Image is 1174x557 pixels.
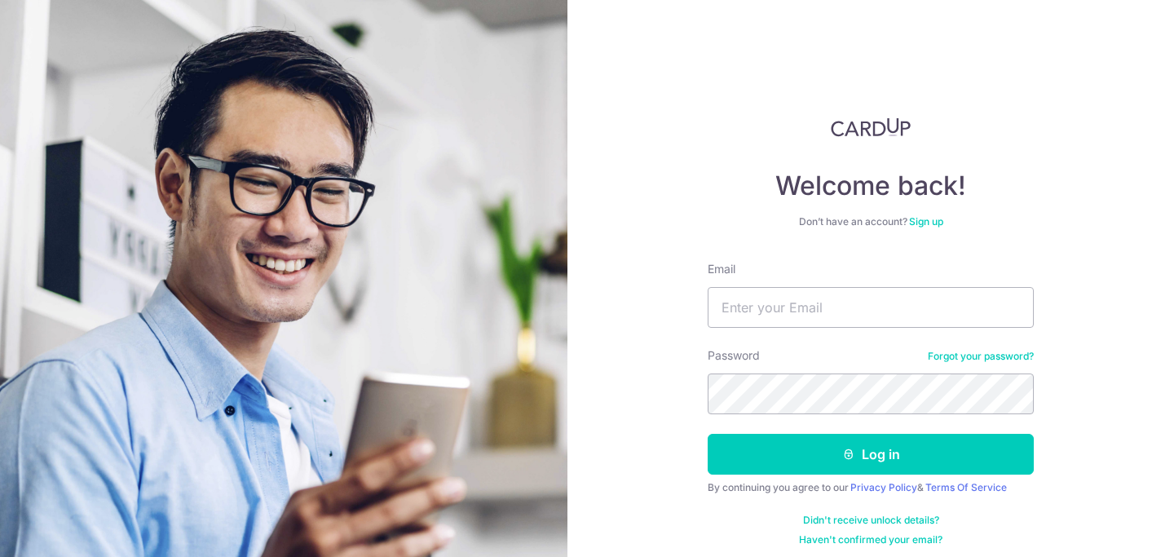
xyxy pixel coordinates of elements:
a: Haven't confirmed your email? [799,533,942,546]
div: By continuing you agree to our & [708,481,1034,494]
a: Didn't receive unlock details? [803,514,939,527]
input: Enter your Email [708,287,1034,328]
img: CardUp Logo [831,117,911,137]
label: Email [708,261,735,277]
div: Don’t have an account? [708,215,1034,228]
button: Log in [708,434,1034,475]
h4: Welcome back! [708,170,1034,202]
a: Forgot your password? [928,350,1034,363]
a: Terms Of Service [925,481,1007,493]
a: Sign up [909,215,943,228]
label: Password [708,347,760,364]
a: Privacy Policy [850,481,917,493]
